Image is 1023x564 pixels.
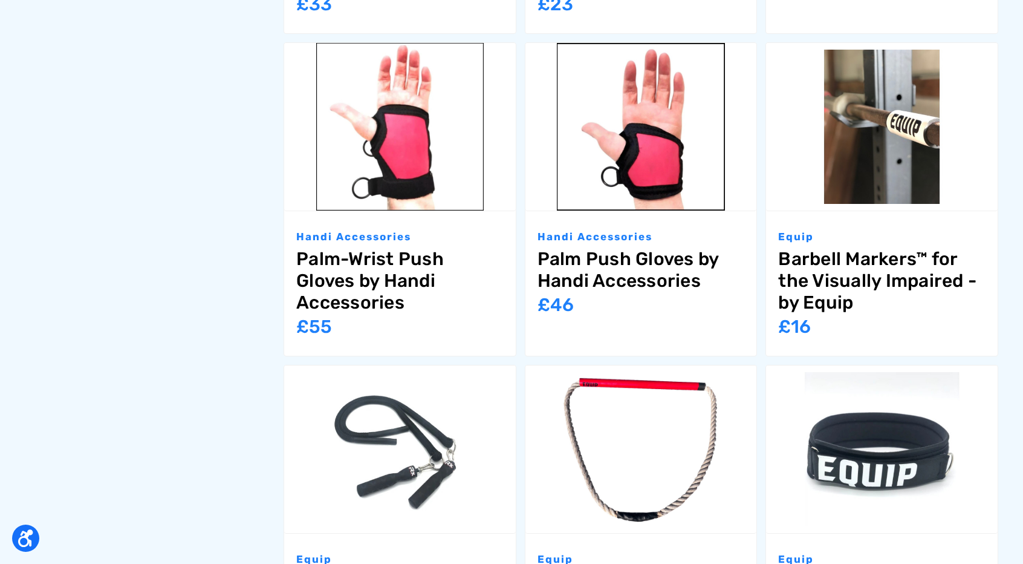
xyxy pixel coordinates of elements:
img: Palm-Wrist Push Gloves by Handi Accessories [284,43,516,211]
a: Barbell Markers™ for the Visually Impaired - by Equip,$16.50 [778,248,986,313]
a: Heavy Mono Rope by Equip,$84.95 [525,366,757,533]
span: £‌46 [537,294,574,316]
p: Handi Accessories [296,229,504,245]
p: Handi Accessories [537,229,745,245]
img: Barbell Markers™ for the Visually Impaired - by Equip [766,50,998,204]
a: Palm-Wrist Push Gloves by Handi Accessories,$59.95 [296,248,504,313]
span: £‌55 [296,316,332,338]
p: Equip [778,229,986,245]
a: Palm Push Gloves by Handi Accessories,$49.95 [525,43,757,211]
a: Palm-Wrist Push Gloves by Handi Accessories,$59.95 [284,43,516,211]
a: Palm Push Gloves by Handi Accessories,$49.95 [537,248,745,292]
img: Seated Leg or Body Strap by Equip [766,372,998,526]
img: Palm Push Gloves by Handi Accessories [525,43,757,211]
a: Barbell Markers™ for the Visually Impaired - by Equip,$16.50 [766,43,998,211]
img: Multi Rope™ by Equip [284,372,516,526]
a: Seated Leg or Body Strap by Equip,$30.00 [766,366,998,533]
a: Multi Rope™ by Equip,$88.00 [284,366,516,533]
span: £‌16 [778,316,811,338]
img: Heavy Mono Rope by Equip [525,366,757,533]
